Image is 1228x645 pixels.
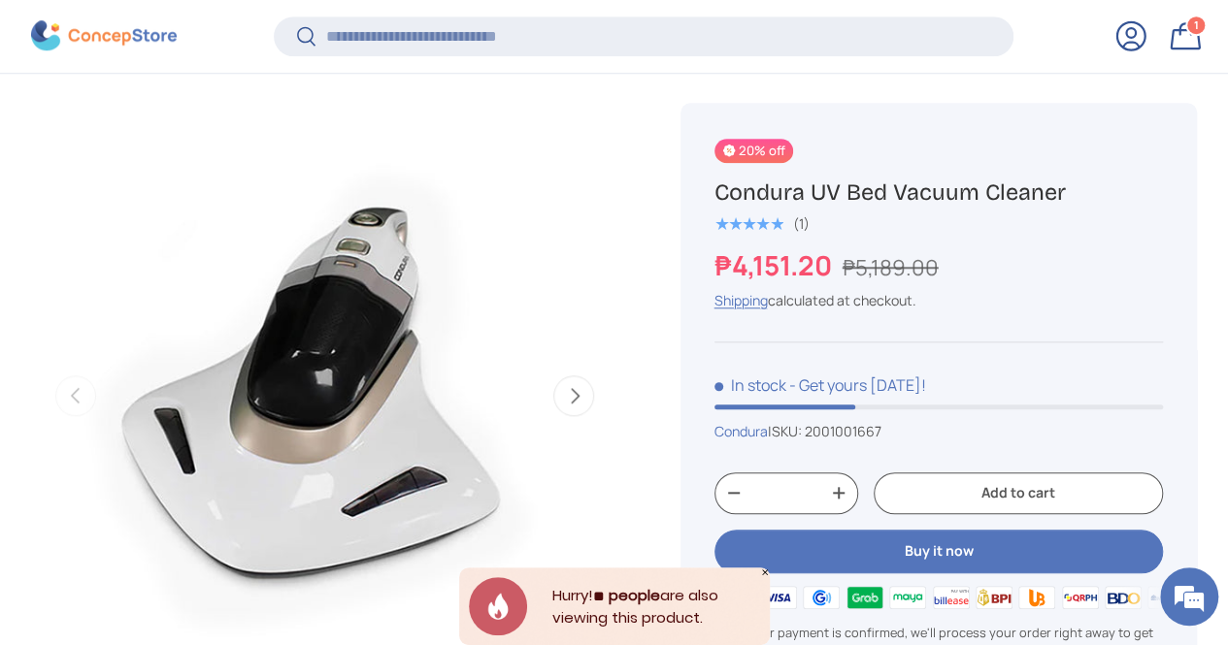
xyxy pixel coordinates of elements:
span: We're online! [113,197,268,393]
img: ubp [1015,583,1058,612]
img: metrobank [1145,583,1187,612]
img: billease [929,583,972,612]
strong: ₱4,151.20 [714,246,837,283]
span: 1 [1194,18,1199,33]
span: 2001001667 [805,422,881,440]
button: Buy it now [714,530,1163,573]
span: In stock [714,374,786,396]
h1: Condura UV Bed Vacuum Cleaner [714,177,1163,207]
textarea: Type your message and hit 'Enter' [10,435,370,502]
div: (1) [793,216,810,231]
span: SKU: [772,422,802,440]
span: ★★★★★ [714,214,783,234]
div: Chat with us now [101,109,326,134]
p: - Get yours [DATE]! [789,374,926,396]
button: Add to cart [874,472,1163,514]
img: visa [757,583,800,612]
img: ConcepStore [31,21,177,51]
a: Shipping [714,291,768,309]
img: qrph [1059,583,1102,612]
div: 5.0 out of 5.0 stars [714,215,783,233]
img: bpi [973,583,1015,612]
img: maya [886,583,929,612]
span: 20% off [714,139,793,163]
a: Condura [714,422,768,440]
a: 5.0 out of 5.0 stars (1) [714,211,810,233]
s: ₱5,189.00 [843,252,939,282]
div: Minimize live chat window [318,10,365,56]
img: grabpay [844,583,886,612]
img: bdo [1102,583,1145,612]
div: calculated at checkout. [714,290,1163,310]
div: Close [760,567,770,577]
img: gcash [800,583,843,612]
span: | [768,422,881,440]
